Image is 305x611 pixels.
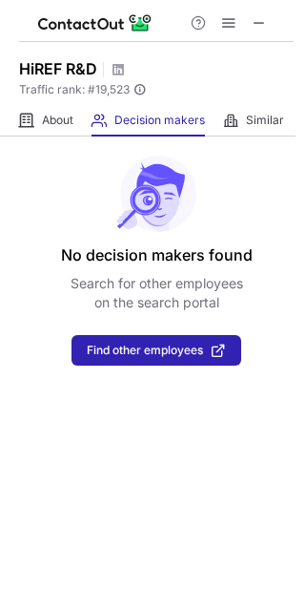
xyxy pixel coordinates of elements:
span: About [42,113,73,128]
img: No leads found [115,156,197,232]
img: ContactOut v5.3.10 [38,11,152,34]
button: Find other employees [71,335,241,366]
h1: HiREF R&D [19,57,97,80]
span: Find other employees [87,344,203,357]
p: Search for other employees on the search portal [71,274,243,312]
span: Traffic rank: # 19,523 [19,83,130,96]
span: Similar [246,113,284,128]
span: Decision makers [114,113,205,128]
header: No decision makers found [61,243,253,266]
